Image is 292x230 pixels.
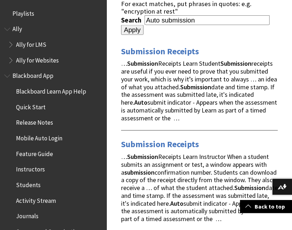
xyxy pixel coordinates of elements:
[16,55,59,64] span: Ally for Websites
[16,132,62,142] span: Mobile Auto Login
[16,179,41,189] span: Students
[4,24,103,67] nav: Book outline for Anthology Ally Help
[121,46,199,57] a: Submission Receipts
[16,211,38,220] span: Journals
[16,86,86,95] span: Blackboard Learn App Help
[121,59,277,122] span: … Receipts Learn Student receipts are useful if you ever need to prove that you submitted your wo...
[220,59,251,67] strong: Submission
[127,152,158,161] strong: Submission
[16,101,46,111] span: Quick Start
[121,139,199,150] a: Submission Receipts
[170,199,183,207] strong: Auto
[16,195,56,205] span: Activity Stream
[180,83,211,91] strong: Submission
[134,98,147,106] strong: Auto
[16,164,45,174] span: Instructors
[16,117,53,127] span: Release Notes
[234,184,265,192] strong: Submission
[12,70,53,80] span: Blackboard App
[240,200,292,213] a: Back to top
[121,152,278,223] span: … Receipts Learn Instructor When a student submits an assignment or test, a window appears with a...
[121,25,144,35] input: Apply
[4,8,103,20] nav: Book outline for Playlists
[12,8,34,17] span: Playlists
[12,24,22,33] span: Ally
[16,39,46,49] span: Ally for LMS
[121,16,143,24] label: Search
[16,148,53,158] span: Feature Guide
[127,59,158,67] strong: Submission
[124,168,155,176] strong: submission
